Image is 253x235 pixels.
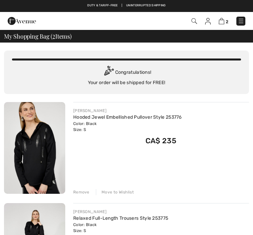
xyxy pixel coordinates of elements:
div: Congratulations! Your order will be shipped for FREE! [12,66,241,86]
img: Hooded Jewel Embellished Pullover Style 253776 [4,102,65,194]
img: Congratulation2.svg [102,66,115,79]
a: 1ère Avenue [8,18,36,24]
a: Relaxed Full-Length Trousers Style 253775 [73,215,168,221]
div: [PERSON_NAME] [73,108,182,114]
span: CA$ 235 [145,136,176,145]
img: My Info [205,18,211,25]
div: Remove [73,189,90,195]
img: 1ère Avenue [8,14,36,28]
div: Move to Wishlist [96,189,134,195]
span: 2 [226,19,228,24]
span: 2 [52,32,55,40]
img: Shopping Bag [219,18,224,24]
a: 2 [219,18,228,25]
span: My Shopping Bag ( Items) [4,33,72,39]
img: Search [191,18,197,24]
div: Color: Black Size: S [73,222,168,234]
div: Color: Black Size: S [73,121,182,133]
a: Hooded Jewel Embellished Pullover Style 253776 [73,114,182,120]
img: Menu [238,18,244,24]
div: [PERSON_NAME] [73,209,168,215]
